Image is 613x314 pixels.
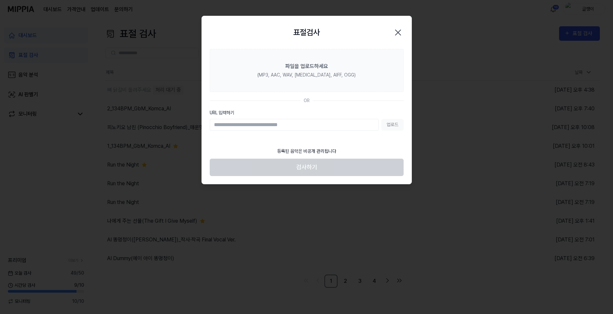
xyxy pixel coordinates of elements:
[285,62,328,70] div: 파일을 업로드하세요
[210,109,404,116] label: URL 입력하기
[293,27,320,38] h2: 표절검사
[304,97,310,104] div: OR
[257,72,356,78] div: (MP3, AAC, WAV, [MEDICAL_DATA], AIFF, OGG)
[273,144,340,159] div: 등록된 음악은 비공개 관리됩니다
